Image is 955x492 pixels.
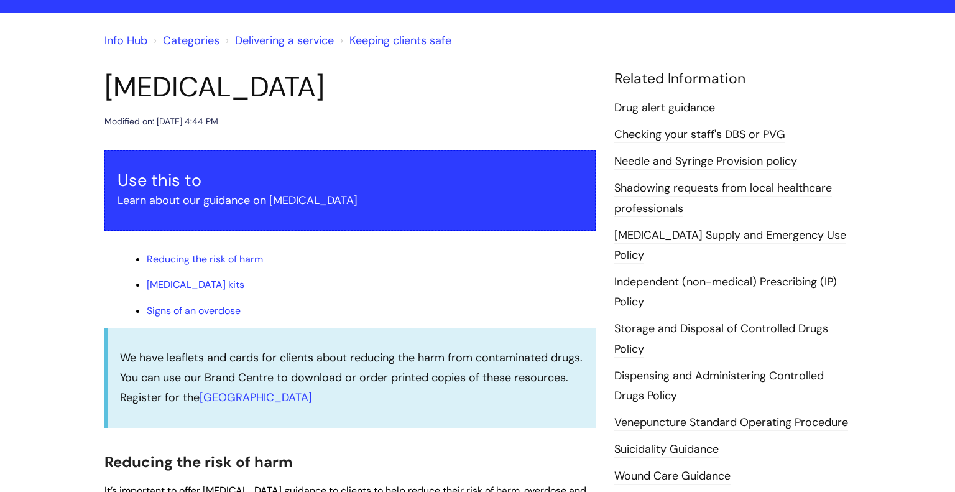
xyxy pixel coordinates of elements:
[104,33,147,48] a: Info Hub
[614,442,719,458] a: Suicidality Guidance
[147,253,263,266] a: Reducing the risk of harm
[614,321,828,357] a: Storage and Disposal of Controlled Drugs Policy
[235,33,334,48] a: Delivering a service
[200,390,312,405] a: [GEOGRAPHIC_DATA]
[614,127,785,143] a: Checking your staff's DBS or PVG
[223,30,334,50] li: Delivering a service
[104,452,293,471] span: Reducing the risk of harm
[614,468,731,485] a: Wound Care Guidance
[104,114,218,129] div: Modified on: [DATE] 4:44 PM
[120,388,583,407] p: Register for the
[163,33,219,48] a: Categories
[614,70,851,88] h4: Related Information
[150,30,219,50] li: Solution home
[614,154,797,170] a: Needle and Syringe Provision policy
[337,30,451,50] li: Keeping clients safe
[147,304,241,317] a: Signs of an overdose
[120,348,583,388] p: We have leaflets and cards for clients about reducing the harm from contaminated drugs. You can u...
[614,274,837,310] a: Independent (non-medical) Prescribing (IP) Policy
[614,180,832,216] a: Shadowing requests from local healthcare professionals
[147,278,244,291] a: [MEDICAL_DATA] kits
[614,368,824,404] a: Dispensing and Administering Controlled Drugs Policy
[104,70,596,104] h1: [MEDICAL_DATA]
[118,170,583,190] h3: Use this to
[349,33,451,48] a: Keeping clients safe
[118,190,583,210] p: Learn about our guidance on [MEDICAL_DATA]
[614,228,846,264] a: [MEDICAL_DATA] Supply and Emergency Use Policy
[614,415,848,431] a: Venepuncture Standard Operating Procedure
[614,100,715,116] a: Drug alert guidance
